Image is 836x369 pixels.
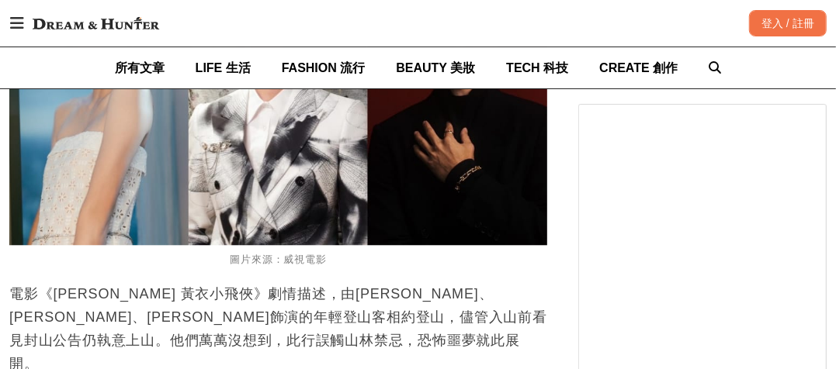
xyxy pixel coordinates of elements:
[396,47,475,88] a: BEAUTY 美妝
[749,10,827,36] div: 登入 / 註冊
[196,47,251,88] a: LIFE 生活
[230,253,326,265] span: 圖片來源：威視電影
[115,47,165,88] a: 所有文章
[506,61,568,74] span: TECH 科技
[282,47,366,88] a: FASHION 流行
[25,9,167,37] img: Dream & Hunter
[506,47,568,88] a: TECH 科技
[115,61,165,74] span: 所有文章
[396,61,475,74] span: BEAUTY 美妝
[282,61,366,74] span: FASHION 流行
[599,47,678,88] a: CREATE 創作
[599,61,678,74] span: CREATE 創作
[196,61,251,74] span: LIFE 生活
